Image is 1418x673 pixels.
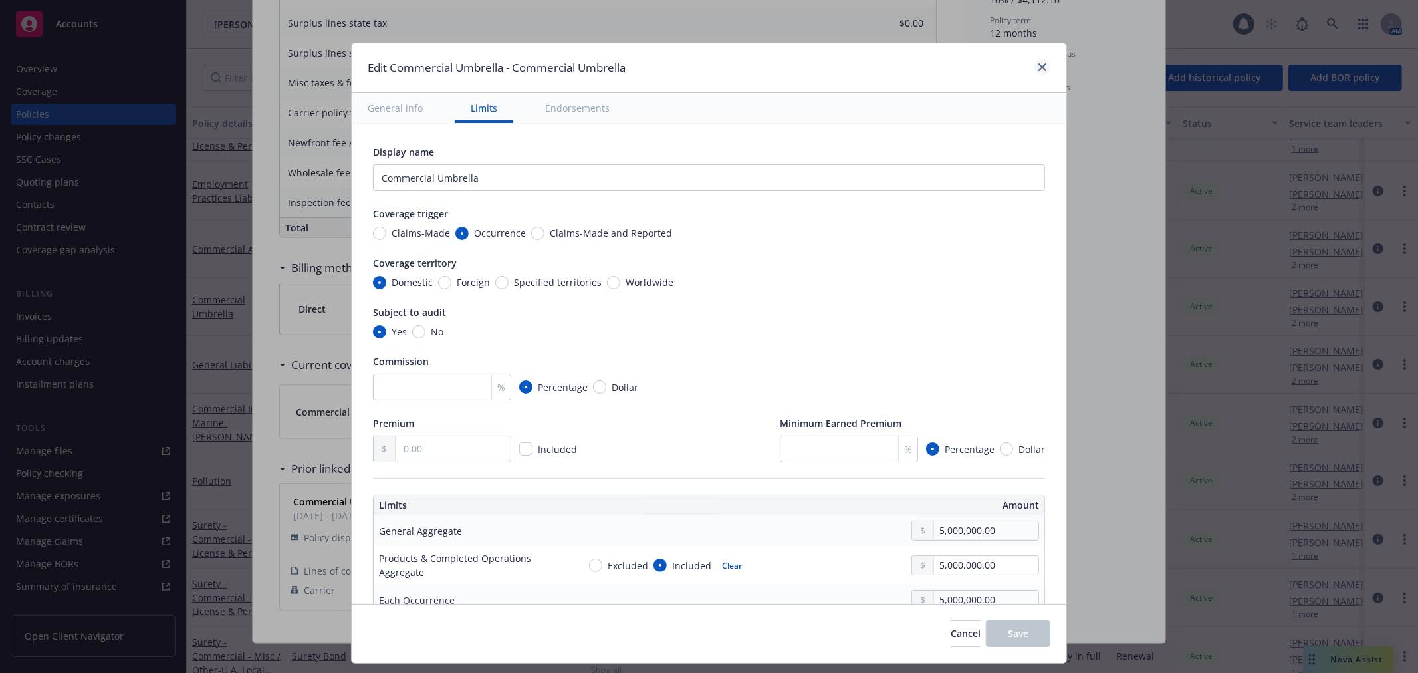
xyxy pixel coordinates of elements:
[373,146,434,158] span: Display name
[514,275,602,289] span: Specified territories
[714,556,750,575] button: Clear
[438,276,451,289] input: Foreign
[373,227,386,240] input: Claims-Made
[352,93,439,123] button: General info
[373,306,446,319] span: Subject to audit
[529,93,626,123] button: Endorsements
[368,59,626,76] h1: Edit Commercial Umbrella - Commercial Umbrella
[455,227,469,240] input: Occurrence
[379,551,568,579] div: Products & Completed Operations Aggregate
[780,417,901,430] span: Minimum Earned Premium
[373,355,429,368] span: Commission
[392,226,450,240] span: Claims-Made
[392,325,407,338] span: Yes
[379,593,455,607] div: Each Occurrence
[431,325,443,338] span: No
[373,417,414,430] span: Premium
[607,276,620,289] input: Worldwide
[593,380,606,394] input: Dollar
[373,276,386,289] input: Domestic
[373,207,448,220] span: Coverage trigger
[497,380,505,394] span: %
[519,380,532,394] input: Percentage
[951,627,981,640] span: Cancel
[373,325,386,338] input: Yes
[934,521,1038,540] input: 0.00
[589,559,602,572] input: Excluded
[653,559,667,572] input: Included
[951,620,981,647] button: Cancel
[457,275,490,289] span: Foreign
[626,275,673,289] span: Worldwide
[495,276,509,289] input: Specified territories
[374,495,642,515] th: Limits
[538,380,588,394] span: Percentage
[934,556,1038,575] input: 0.00
[716,495,1044,515] th: Amount
[396,436,511,462] input: 0.00
[904,442,912,456] span: %
[945,442,995,456] span: Percentage
[612,380,638,394] span: Dollar
[373,257,457,269] span: Coverage territory
[474,226,526,240] span: Occurrence
[608,559,648,573] span: Excluded
[672,559,711,573] span: Included
[550,226,672,240] span: Claims-Made and Reported
[412,325,425,338] input: No
[531,227,544,240] input: Claims-Made and Reported
[926,442,939,456] input: Percentage
[379,524,462,538] div: General Aggregate
[392,275,433,289] span: Domestic
[538,443,577,456] span: Included
[934,591,1038,609] input: 0.00
[455,93,513,123] button: Limits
